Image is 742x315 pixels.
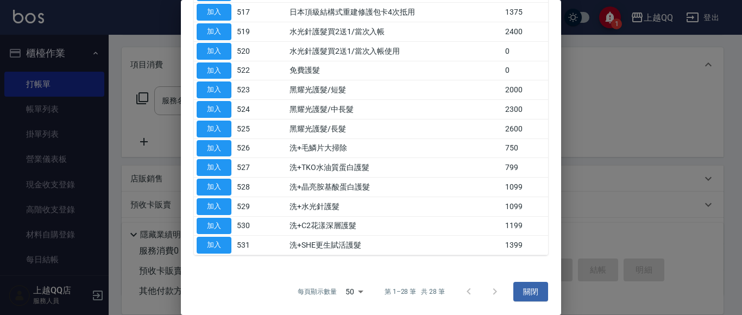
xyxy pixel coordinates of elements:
button: 加入 [197,159,231,176]
button: 加入 [197,179,231,196]
td: 2300 [502,100,548,119]
td: 527 [234,158,261,178]
p: 第 1–28 筆 共 28 筆 [385,287,445,297]
td: 531 [234,236,261,255]
td: 1099 [502,178,548,197]
td: 530 [234,216,261,236]
td: 517 [234,3,261,22]
button: 加入 [197,4,231,21]
td: 529 [234,197,261,216]
button: 加入 [197,237,231,254]
td: 1399 [502,236,548,255]
td: 524 [234,100,261,119]
td: 黑耀光護髮/長髮 [287,119,502,138]
td: 526 [234,138,261,158]
td: 525 [234,119,261,138]
td: 日本頂級結構式重建修護包卡4次抵用 [287,3,502,22]
td: 洗+晶亮胺基酸蛋白護髮 [287,178,502,197]
td: 洗+毛鱗片大掃除 [287,138,502,158]
button: 加入 [197,62,231,79]
td: 528 [234,178,261,197]
td: 洗+SHE更生賦活護髮 [287,236,502,255]
td: 2000 [502,80,548,100]
button: 加入 [197,121,231,137]
p: 每頁顯示數量 [298,287,337,297]
td: 0 [502,41,548,61]
td: 2600 [502,119,548,138]
td: 522 [234,61,261,80]
td: 洗+C2花漾深層護髮 [287,216,502,236]
button: 加入 [197,43,231,60]
button: 加入 [197,23,231,40]
td: 0 [502,61,548,80]
td: 2400 [502,22,548,42]
td: 水光針護髮買2送1/當次入帳使用 [287,41,502,61]
td: 免費護髮 [287,61,502,80]
td: 黑耀光護髮/中長髮 [287,100,502,119]
button: 加入 [197,81,231,98]
td: 1375 [502,3,548,22]
td: 519 [234,22,261,42]
td: 799 [502,158,548,178]
td: 洗+TKO水油質蛋白護髮 [287,158,502,178]
td: 1099 [502,197,548,216]
button: 加入 [197,198,231,215]
button: 加入 [197,101,231,118]
button: 加入 [197,140,231,157]
button: 加入 [197,218,231,235]
button: 關閉 [513,282,548,302]
td: 水光針護髮買2送1/當次入帳 [287,22,502,42]
div: 50 [341,277,367,306]
td: 1199 [502,216,548,236]
td: 黑耀光護髮/短髮 [287,80,502,100]
td: 洗+水光針護髮 [287,197,502,216]
td: 750 [502,138,548,158]
td: 520 [234,41,261,61]
td: 523 [234,80,261,100]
